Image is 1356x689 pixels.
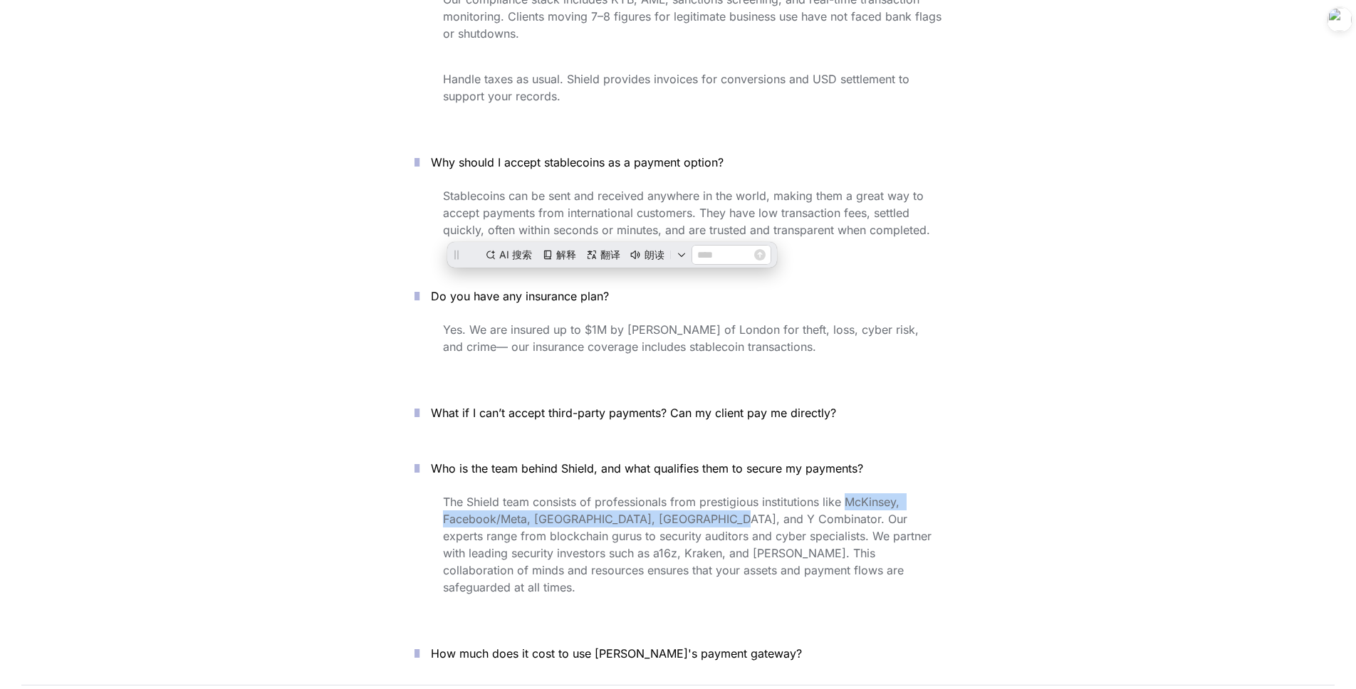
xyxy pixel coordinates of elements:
[431,646,802,661] span: How much does it cost to use [PERSON_NAME]'s payment gateway?
[393,140,963,184] button: Why should I accept stablecoins as a payment option?
[393,318,963,379] div: Do you have any insurance plan?
[431,461,863,475] span: Who is the team behind Shield, and what qualifies them to secure my payments?
[393,490,963,620] div: Who is the team behind Shield, and what qualifies them to secure my payments?
[443,72,913,103] span: Handle taxes as usual. Shield provides invoices for conversions and USD settlement to support you...
[431,289,609,303] span: Do you have any insurance plan?
[393,184,963,263] div: Why should I accept stablecoins as a payment option?
[393,446,963,490] button: Who is the team behind Shield, and what qualifies them to secure my payments?
[431,406,836,420] span: What if I can’t accept third-party payments? Can my client pay me directly?
[393,391,963,435] button: What if I can’t accept third-party payments? Can my client pay me directly?
[393,274,963,318] button: Do you have any insurance plan?
[431,155,724,169] span: Why should I accept stablecoins as a payment option?
[393,631,963,675] button: How much does it cost to use [PERSON_NAME]'s payment gateway?
[443,189,930,237] span: Stablecoins can be sent and received anywhere in the world, making them a great way to accept pay...
[443,495,935,594] span: The Shield team consists of professionals from prestigious institutions like McKinsey, Facebook/M...
[443,322,922,354] span: Yes. We are insured up to $1M by [PERSON_NAME] of London for theft, loss, cyber risk, and crime— ...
